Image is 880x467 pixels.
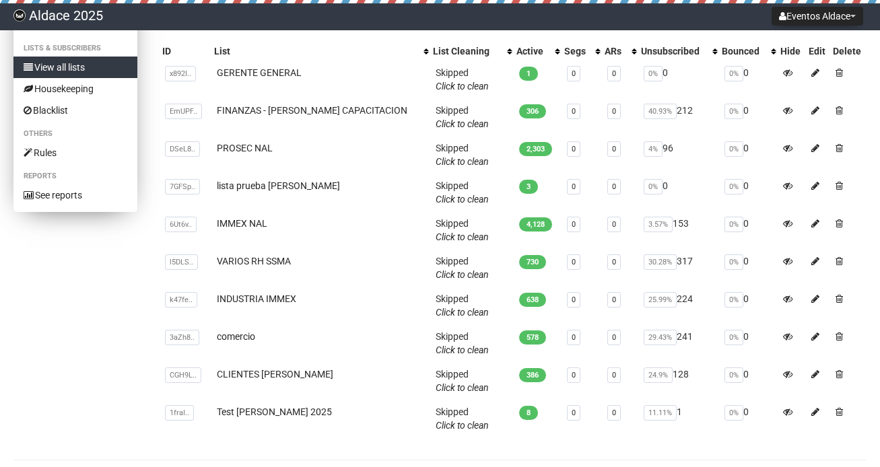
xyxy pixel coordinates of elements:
a: 0 [612,295,616,304]
a: PROSEC NAL [217,143,273,153]
td: 1 [638,400,720,437]
span: 0% [724,292,743,308]
span: 0% [724,104,743,119]
span: 0% [724,405,743,421]
a: 0 [612,371,616,380]
span: 3.57% [644,217,673,232]
th: Unsubscribed: No sort applied, activate to apply an ascending sort [638,42,720,61]
a: Click to clean [436,81,489,92]
th: Hide: No sort applied, sorting is disabled [778,42,805,61]
th: ARs: No sort applied, activate to apply an ascending sort [602,42,638,61]
span: 3 [519,180,538,194]
a: 0 [612,107,616,116]
td: 317 [638,249,720,287]
span: k47fe.. [165,292,197,308]
span: 0% [724,141,743,157]
div: ARs [605,44,624,58]
span: 0% [644,179,663,194]
a: 0 [572,220,576,229]
span: Skipped [436,293,489,318]
a: Click to clean [436,231,489,242]
th: Segs: No sort applied, activate to apply an ascending sort [562,42,603,61]
a: lista prueba [PERSON_NAME] [217,180,340,191]
span: 0% [724,217,743,232]
span: 4,128 [519,217,552,231]
a: 0 [572,371,576,380]
span: Skipped [436,105,489,129]
span: Skipped [436,218,489,242]
td: 0 [719,324,778,362]
a: comercio [217,331,255,342]
div: Bounced [722,44,764,58]
a: 0 [572,408,576,417]
td: 153 [638,211,720,249]
span: 0% [724,66,743,81]
span: 386 [519,368,546,382]
td: 0 [719,61,778,98]
a: Click to clean [436,269,489,280]
a: 0 [572,145,576,153]
span: 638 [519,293,546,307]
td: 0 [638,61,720,98]
span: 0% [724,330,743,345]
span: Skipped [436,143,489,167]
th: ID: No sort applied, sorting is disabled [160,42,211,61]
a: Click to clean [436,118,489,129]
span: 3aZh8.. [165,330,199,345]
td: 0 [719,98,778,136]
li: Others [13,126,137,142]
a: 0 [572,182,576,191]
span: Skipped [436,256,489,280]
span: Skipped [436,406,489,431]
a: Housekeeping [13,78,137,100]
span: l5DLS.. [165,254,198,270]
a: 0 [572,107,576,116]
span: 306 [519,104,546,118]
td: 0 [719,362,778,400]
span: Skipped [436,331,489,355]
div: Hide [780,44,803,58]
span: 0% [724,179,743,194]
span: 1fraI.. [165,405,194,421]
td: 128 [638,362,720,400]
td: 0 [719,400,778,437]
span: 40.93% [644,104,677,119]
a: 0 [572,333,576,342]
td: 224 [638,287,720,324]
a: 0 [612,69,616,78]
a: Blacklist [13,100,137,121]
th: Delete: No sort applied, sorting is disabled [830,42,867,61]
a: 0 [612,145,616,153]
a: Click to clean [436,420,489,431]
div: Unsubscribed [641,44,706,58]
a: 0 [572,295,576,304]
span: 2,303 [519,142,552,156]
td: 0 [719,174,778,211]
span: Skipped [436,180,489,205]
a: FINANZAS - [PERSON_NAME] CAPACITACION [217,105,407,116]
span: EmUPF.. [165,104,202,119]
a: Click to clean [436,345,489,355]
a: Click to clean [436,194,489,205]
a: IMMEX NAL [217,218,267,229]
a: GERENTE GENERAL [217,67,302,78]
div: Active [516,44,548,58]
span: 1 [519,67,538,81]
span: 8 [519,406,538,420]
th: Active: No sort applied, activate to apply an ascending sort [514,42,562,61]
span: CGH9L.. [165,367,201,383]
div: Edit [809,44,827,58]
span: 6Ut6v.. [165,217,197,232]
div: ID [162,44,209,58]
a: View all lists [13,57,137,78]
div: Delete [833,44,864,58]
button: Eventos Aldace [772,7,863,26]
a: 0 [572,258,576,266]
th: Bounced: No sort applied, activate to apply an ascending sort [719,42,778,61]
a: 0 [612,333,616,342]
span: 24.9% [644,367,673,383]
a: 0 [612,408,616,417]
span: 730 [519,255,546,269]
span: 0% [724,254,743,270]
th: Edit: No sort applied, sorting is disabled [806,42,830,61]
